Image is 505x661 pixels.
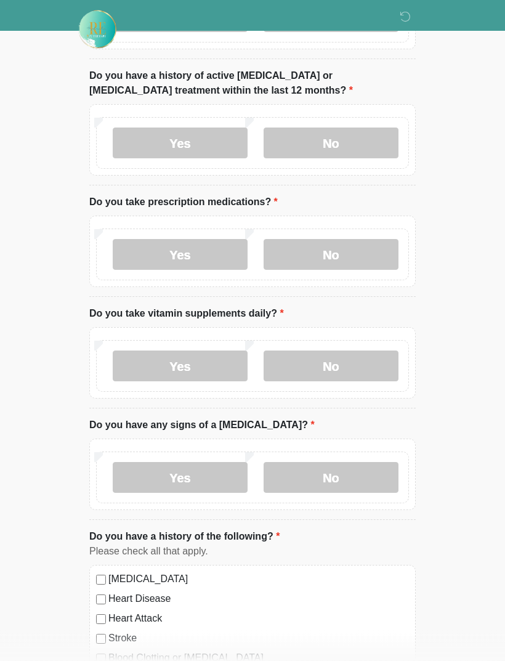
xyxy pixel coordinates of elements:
[96,635,106,644] input: Stroke
[96,615,106,625] input: Heart Attack
[264,128,398,159] label: No
[264,240,398,270] label: No
[89,530,280,545] label: Do you have a history of the following?
[108,592,409,607] label: Heart Disease
[96,575,106,585] input: [MEDICAL_DATA]
[89,195,278,210] label: Do you take prescription medications?
[113,351,248,382] label: Yes
[113,463,248,493] label: Yes
[77,9,118,50] img: Rehydrate Aesthetics & Wellness Logo
[108,631,409,646] label: Stroke
[264,351,398,382] label: No
[113,128,248,159] label: Yes
[108,612,409,627] label: Heart Attack
[89,69,416,99] label: Do you have a history of active [MEDICAL_DATA] or [MEDICAL_DATA] treatment within the last 12 mon...
[89,545,416,559] div: Please check all that apply.
[264,463,398,493] label: No
[89,418,315,433] label: Do you have any signs of a [MEDICAL_DATA]?
[113,240,248,270] label: Yes
[108,572,409,587] label: [MEDICAL_DATA]
[89,307,284,322] label: Do you take vitamin supplements daily?
[96,595,106,605] input: Heart Disease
